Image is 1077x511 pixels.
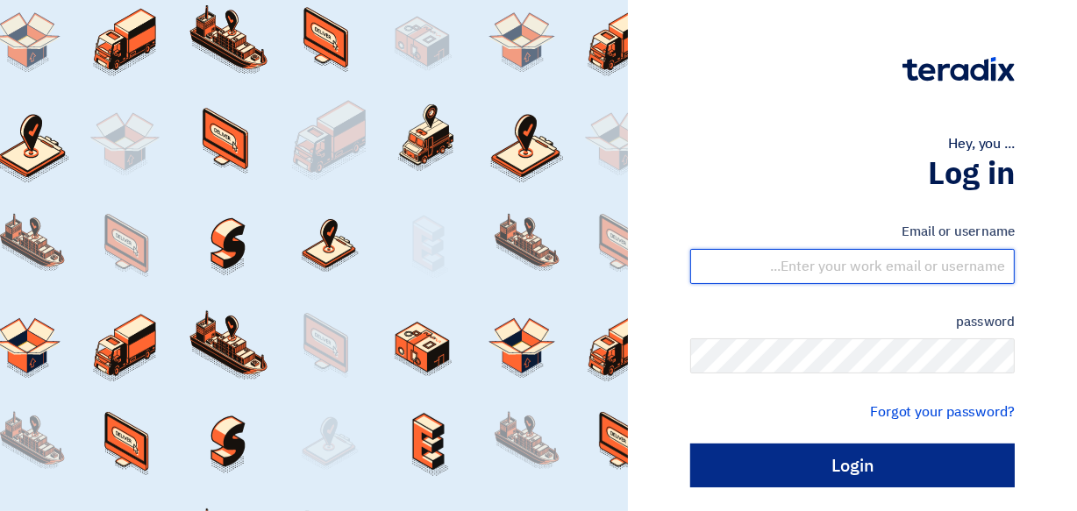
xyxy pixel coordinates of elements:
a: Forgot your password? [870,401,1015,422]
input: Login [690,444,1015,487]
font: Hey, you ... [948,133,1015,154]
img: Teradix logo [902,57,1015,82]
input: Enter your work email or username... [690,249,1015,284]
font: Log in [928,150,1015,197]
font: Email or username [902,222,1015,241]
font: password [956,312,1015,331]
